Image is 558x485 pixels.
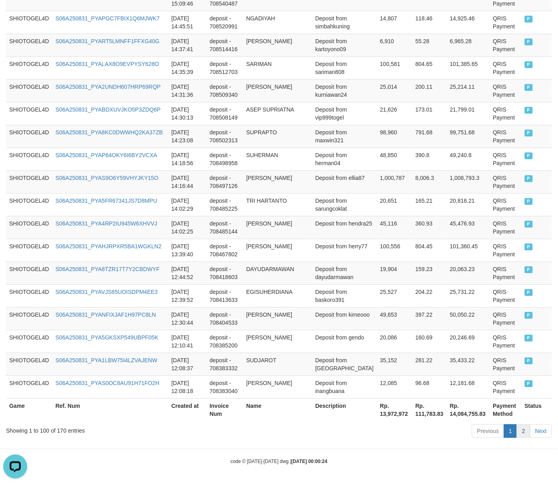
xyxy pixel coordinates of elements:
[312,148,377,170] td: Deposit from herman04
[525,198,533,205] span: PAID
[56,220,157,227] a: S06A250831_PYA4RP2IU945W6XHVVJ
[56,198,157,204] a: S06A250831_PYA5FR67341JS7D8MPU
[3,3,27,27] button: Open LiveChat chat widget
[6,284,52,307] td: SHIOTOGEL4D
[6,307,52,330] td: SHIOTOGEL4D
[377,239,412,261] td: 100,556
[525,130,533,136] span: PAID
[377,193,412,216] td: 20,651
[447,398,490,421] th: Rp. 14,084,755.83
[490,353,522,375] td: QRIS Payment
[377,79,412,102] td: 25,014
[447,193,490,216] td: 20,816.21
[243,375,312,398] td: [PERSON_NAME]
[56,84,161,90] a: S06A250831_PYA2UNDH607HRP69RQP
[312,11,377,34] td: Deposit from simbahkuning
[207,216,243,239] td: deposit - 708485144
[490,125,522,148] td: QRIS Payment
[207,261,243,284] td: deposit - 708418603
[168,102,207,125] td: [DATE] 14:30:13
[447,170,490,193] td: 1,008,793.3
[312,102,377,125] td: Deposit from vip999togel
[168,330,207,353] td: [DATE] 12:10:41
[412,330,447,353] td: 160.69
[377,216,412,239] td: 45,116
[490,239,522,261] td: QRIS Payment
[377,11,412,34] td: 14,807
[412,102,447,125] td: 173.01
[243,148,312,170] td: SUHERMAN
[412,398,447,421] th: Rp. 111,783.83
[168,239,207,261] td: [DATE] 13:39:40
[525,335,533,341] span: PAID
[207,79,243,102] td: deposit - 708509340
[168,307,207,330] td: [DATE] 12:30:44
[243,34,312,56] td: [PERSON_NAME]
[56,380,160,386] a: S06A250831_PYAS0OC8AU91H71FO2H
[207,239,243,261] td: deposit - 708467802
[6,79,52,102] td: SHIOTOGEL4D
[243,239,312,261] td: [PERSON_NAME]
[168,193,207,216] td: [DATE] 14:02:29
[6,261,52,284] td: SHIOTOGEL4D
[56,289,158,295] a: S06A250831_PYAVJS65UOISDPM4EE3
[6,125,52,148] td: SHIOTOGEL4D
[6,330,52,353] td: SHIOTOGEL4D
[490,102,522,125] td: QRIS Payment
[168,11,207,34] td: [DATE] 14:45:51
[312,34,377,56] td: Deposit from kartoyono09
[525,84,533,91] span: PAID
[377,284,412,307] td: 25,527
[6,423,227,435] div: Showing 1 to 100 of 170 entries
[56,357,158,363] a: S06A250831_PYA1LBW75I4LZVAJENW
[377,307,412,330] td: 49,653
[447,216,490,239] td: 45,476.93
[490,79,522,102] td: QRIS Payment
[312,307,377,330] td: Deposit from kimeooo
[412,79,447,102] td: 200.11
[377,34,412,56] td: 6,910
[412,284,447,307] td: 204.22
[291,459,327,464] strong: [DATE] 00:00:24
[207,353,243,375] td: deposit - 708383332
[207,284,243,307] td: deposit - 708413633
[243,125,312,148] td: SUPRAPTO
[56,106,161,113] a: S06A250831_PYABDXUVJKO5P3ZDQ6P
[168,56,207,79] td: [DATE] 14:35:39
[168,216,207,239] td: [DATE] 14:02:25
[447,11,490,34] td: 14,925.46
[312,193,377,216] td: Deposit from sarungcoklat
[525,38,533,45] span: PAID
[412,56,447,79] td: 804.65
[207,398,243,421] th: Invoice Num
[56,311,156,318] a: S06A250831_PYANFIXJAF1H97PC8LN
[525,312,533,319] span: PAID
[490,193,522,216] td: QRIS Payment
[412,307,447,330] td: 397.22
[377,170,412,193] td: 1,000,787
[56,152,157,158] a: S06A250831_PYAP64OKY6I6BY2VCXA
[168,398,207,421] th: Created at
[207,56,243,79] td: deposit - 708512703
[207,375,243,398] td: deposit - 708383040
[517,424,530,438] a: 2
[6,398,52,421] th: Game
[6,102,52,125] td: SHIOTOGEL4D
[447,56,490,79] td: 101,385.65
[6,375,52,398] td: SHIOTOGEL4D
[243,79,312,102] td: [PERSON_NAME]
[243,216,312,239] td: [PERSON_NAME]
[56,175,159,181] a: S06A250831_PYAS9O6Y59VHYJKY15O
[168,148,207,170] td: [DATE] 14:18:56
[525,221,533,228] span: PAID
[312,284,377,307] td: Deposit from baskoro391
[490,375,522,398] td: QRIS Payment
[243,353,312,375] td: SUDJAROT
[231,459,327,464] small: code © [DATE]-[DATE] dwg |
[6,216,52,239] td: SHIOTOGEL4D
[377,353,412,375] td: 35,152
[447,125,490,148] td: 99,751.68
[504,424,518,438] a: 1
[243,56,312,79] td: SARIMAN
[6,34,52,56] td: SHIOTOGEL4D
